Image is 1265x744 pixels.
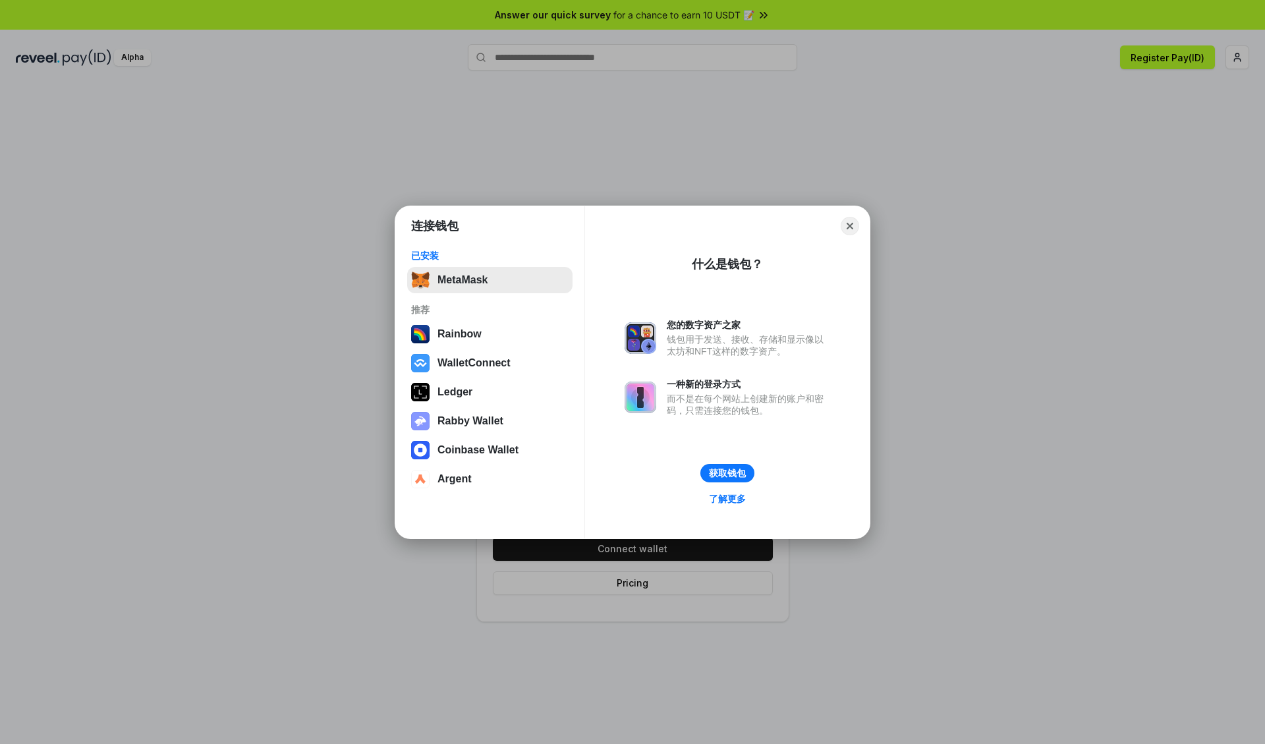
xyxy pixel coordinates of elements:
[411,383,430,401] img: svg+xml,%3Csvg%20xmlns%3D%22http%3A%2F%2Fwww.w3.org%2F2000%2Fsvg%22%20width%3D%2228%22%20height%3...
[437,386,472,398] div: Ledger
[692,256,763,272] div: 什么是钱包？
[437,473,472,485] div: Argent
[407,379,573,405] button: Ledger
[667,319,830,331] div: 您的数字资产之家
[407,267,573,293] button: MetaMask
[411,271,430,289] img: svg+xml,%3Csvg%20fill%3D%22none%22%20height%3D%2233%22%20viewBox%3D%220%200%2035%2033%22%20width%...
[411,354,430,372] img: svg+xml,%3Csvg%20width%3D%2228%22%20height%3D%2228%22%20viewBox%3D%220%200%2028%2028%22%20fill%3D...
[407,350,573,376] button: WalletConnect
[411,250,569,262] div: 已安装
[411,441,430,459] img: svg+xml,%3Csvg%20width%3D%2228%22%20height%3D%2228%22%20viewBox%3D%220%200%2028%2028%22%20fill%3D...
[667,333,830,357] div: 钱包用于发送、接收、存储和显示像以太坊和NFT这样的数字资产。
[841,217,859,235] button: Close
[625,382,656,413] img: svg+xml,%3Csvg%20xmlns%3D%22http%3A%2F%2Fwww.w3.org%2F2000%2Fsvg%22%20fill%3D%22none%22%20viewBox...
[407,437,573,463] button: Coinbase Wallet
[709,493,746,505] div: 了解更多
[411,218,459,234] h1: 连接钱包
[625,322,656,354] img: svg+xml,%3Csvg%20xmlns%3D%22http%3A%2F%2Fwww.w3.org%2F2000%2Fsvg%22%20fill%3D%22none%22%20viewBox...
[437,415,503,427] div: Rabby Wallet
[701,490,754,507] a: 了解更多
[667,378,830,390] div: 一种新的登录方式
[411,304,569,316] div: 推荐
[407,408,573,434] button: Rabby Wallet
[411,325,430,343] img: svg+xml,%3Csvg%20width%3D%22120%22%20height%3D%22120%22%20viewBox%3D%220%200%20120%20120%22%20fil...
[709,467,746,479] div: 获取钱包
[667,393,830,416] div: 而不是在每个网站上创建新的账户和密码，只需连接您的钱包。
[700,464,754,482] button: 获取钱包
[437,328,482,340] div: Rainbow
[407,466,573,492] button: Argent
[411,412,430,430] img: svg+xml,%3Csvg%20xmlns%3D%22http%3A%2F%2Fwww.w3.org%2F2000%2Fsvg%22%20fill%3D%22none%22%20viewBox...
[437,274,488,286] div: MetaMask
[411,470,430,488] img: svg+xml,%3Csvg%20width%3D%2228%22%20height%3D%2228%22%20viewBox%3D%220%200%2028%2028%22%20fill%3D...
[437,357,511,369] div: WalletConnect
[437,444,519,456] div: Coinbase Wallet
[407,321,573,347] button: Rainbow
